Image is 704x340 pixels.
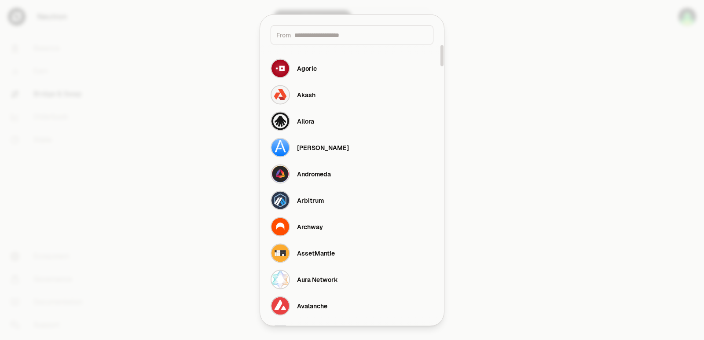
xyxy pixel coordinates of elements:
img: Arbitrum Logo [271,191,289,209]
button: Avalanche LogoAvalanche [265,292,439,319]
img: Althea Logo [271,139,289,156]
img: Andromeda Logo [271,165,289,183]
img: AssetMantle Logo [271,244,289,262]
img: Akash Logo [271,86,289,103]
button: Akash LogoAkash [265,81,439,108]
div: Aura Network [297,275,338,284]
div: Andromeda [297,169,331,178]
button: Aura Network LogoAura Network [265,266,439,292]
button: Althea Logo[PERSON_NAME] [265,134,439,161]
div: [PERSON_NAME] [297,143,349,152]
div: Agoric [297,64,317,73]
div: Akash [297,90,315,99]
img: Agoric Logo [271,59,289,77]
img: Aura Network Logo [271,271,289,288]
button: Arbitrum LogoArbitrum [265,187,439,213]
img: Allora Logo [271,112,289,130]
button: Allora LogoAllora [265,108,439,134]
img: Avalanche Logo [271,297,289,314]
button: Andromeda LogoAndromeda [265,161,439,187]
div: Archway [297,222,323,231]
div: AssetMantle [297,249,335,257]
button: Archway LogoArchway [265,213,439,240]
button: Agoric LogoAgoric [265,55,439,81]
button: AssetMantle LogoAssetMantle [265,240,439,266]
img: Archway Logo [271,218,289,235]
div: Allora [297,117,314,125]
span: From [276,30,291,39]
div: Avalanche [297,301,327,310]
div: Arbitrum [297,196,324,205]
